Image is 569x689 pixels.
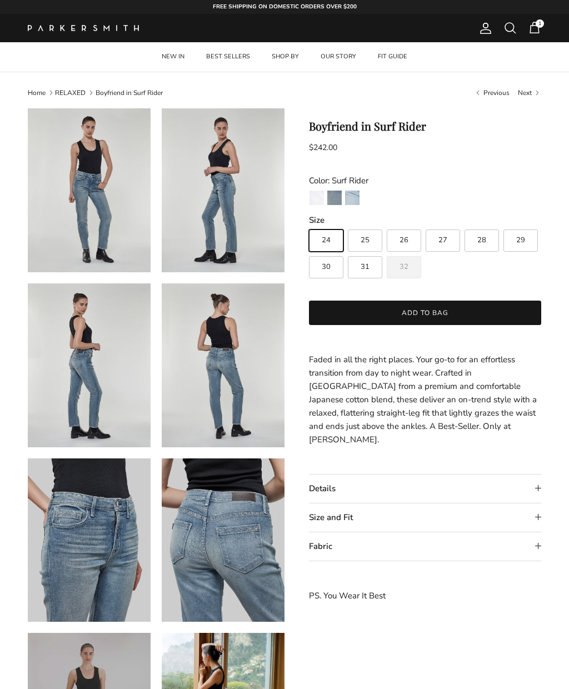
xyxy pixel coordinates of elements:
strong: FREE SHIPPING ON DOMESTIC ORDERS OVER $200 [213,3,357,11]
a: BEST SELLERS [196,42,260,72]
a: Previous [474,88,510,97]
span: $242.00 [309,142,337,153]
a: NEW IN [152,42,194,72]
a: Home [28,88,46,97]
summary: Details [309,475,541,503]
span: 27 [438,237,447,244]
div: Color: Surf Rider [309,174,541,187]
a: SHOP BY [262,42,309,72]
span: Faded in all the right places. Your go-to for an effortless transition from day to night wear. Cr... [309,354,537,445]
summary: Fabric [309,532,541,561]
a: Account [475,22,492,35]
a: Surf Rider [327,190,342,209]
img: Surf Rider [327,191,342,205]
span: 32 [400,263,408,271]
span: 1 [536,19,544,28]
a: FIT GUIDE [368,42,417,72]
span: 25 [361,237,370,244]
summary: Size and Fit [309,503,541,532]
a: Next [518,88,541,97]
img: Coronado Destroy [345,191,360,205]
span: Previous [483,88,510,97]
p: PS. You Wear It Best [309,589,541,602]
a: Eternal White Destroy [309,190,325,209]
a: Coronado Destroy [345,190,360,209]
img: Eternal White Destroy [310,191,324,205]
span: 28 [477,237,486,244]
a: 1 [528,21,541,36]
span: 29 [516,237,525,244]
a: Boyfriend in Surf Rider [96,88,163,97]
label: Sold out [387,256,421,278]
span: 30 [322,263,331,271]
legend: Size [309,214,325,226]
nav: Breadcrumbs [28,88,541,97]
span: 24 [322,237,331,244]
span: 26 [400,237,408,244]
h1: Boyfriend in Surf Rider [309,119,541,133]
img: Parker Smith [28,25,139,31]
span: 31 [361,263,370,271]
button: Add to bag [309,301,541,325]
a: RELAXED [55,88,86,97]
span: Next [518,88,532,97]
a: OUR STORY [311,42,366,72]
